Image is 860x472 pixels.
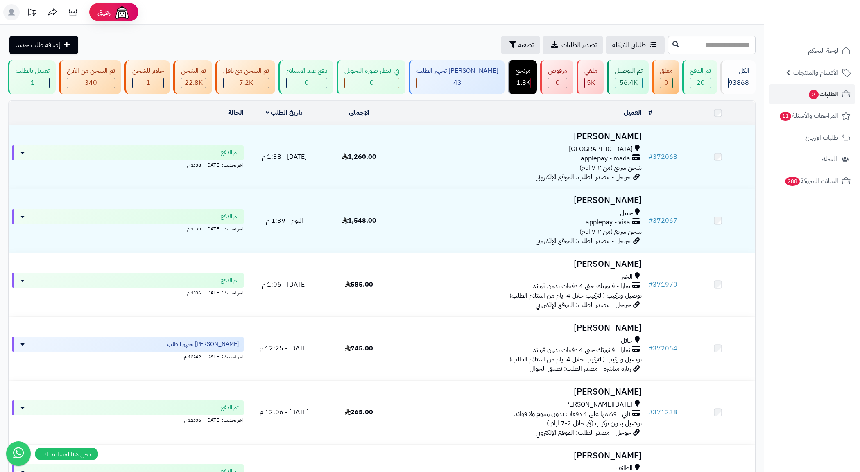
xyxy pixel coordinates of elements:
span: جبيل [620,208,633,218]
a: تم الشحن من الفرع 340 [57,60,123,94]
span: تمارا - فاتورتك حتى 4 دفعات بدون فوائد [533,282,630,291]
span: 1,548.00 [342,216,376,226]
span: زيارة مباشرة - مصدر الطلب: تطبيق الجوال [530,364,631,374]
span: # [648,152,653,162]
span: المراجعات والأسئلة [779,110,838,122]
a: مرفوض 0 [539,60,575,94]
a: الإجمالي [349,108,369,117]
a: معلق 0 [650,60,681,94]
span: 1 [31,78,35,88]
div: اخر تحديث: [DATE] - 1:39 م [12,224,244,233]
div: معلق [660,66,673,76]
span: تصدير الطلبات [561,40,597,50]
span: [DATE] - 1:38 م [262,152,307,162]
div: 7223 [224,78,269,88]
a: العميل [624,108,642,117]
span: طلبات الإرجاع [805,132,838,143]
div: 43 [417,78,498,88]
div: 4950 [585,78,597,88]
div: تم الشحن [181,66,206,76]
div: 340 [67,78,115,88]
span: 7.2K [239,78,253,88]
a: [PERSON_NAME] تجهيز الطلب 43 [407,60,506,94]
span: رفيق [97,7,111,17]
span: تمارا - فاتورتك حتى 4 دفعات بدون فوائد [533,346,630,355]
div: جاهز للشحن [132,66,164,76]
span: 1 [146,78,150,88]
span: جوجل - مصدر الطلب: الموقع الإلكتروني [536,300,631,310]
span: تم الدفع [221,404,239,412]
span: شحن سريع (من ٢-٧ ايام) [579,163,642,173]
a: #372067 [648,216,677,226]
span: الأقسام والمنتجات [793,67,838,78]
span: [DATE] - 12:25 م [260,343,309,353]
span: 265.00 [345,407,373,417]
h3: [PERSON_NAME] [400,132,642,141]
a: دفع عند الاستلام 0 [277,60,335,94]
a: طلبات الإرجاع [769,128,855,147]
a: تحديثات المنصة [22,4,42,23]
div: ملغي [584,66,597,76]
div: في انتظار صورة التحويل [344,66,399,76]
span: 745.00 [345,343,373,353]
div: اخر تحديث: [DATE] - 12:42 م [12,352,244,360]
div: 0 [287,78,327,88]
span: 56.4K [620,78,638,88]
span: 1,260.00 [342,152,376,162]
a: # [648,108,652,117]
span: تصفية [518,40,534,50]
span: 340 [85,78,97,88]
a: الكل93868 [719,60,757,94]
div: 56408 [615,78,642,88]
span: تم الدفع [221,212,239,221]
span: توصيل بدون تركيب (في خلال 2-7 ايام ) [547,418,642,428]
span: [DATE] - 12:06 م [260,407,309,417]
a: في انتظار صورة التحويل 0 [335,60,407,94]
a: تم الشحن مع ناقل 7.2K [214,60,277,94]
div: 20 [690,78,711,88]
span: # [648,343,653,353]
img: logo-2.png [804,23,852,40]
a: لوحة التحكم [769,41,855,61]
span: applepay - mada [581,154,630,163]
a: #372068 [648,152,677,162]
span: توصيل وتركيب (التركيب خلال 4 ايام من استلام الطلب) [509,291,642,300]
a: تصدير الطلبات [543,36,603,54]
div: تعديل بالطلب [16,66,50,76]
h3: [PERSON_NAME] [400,451,642,461]
a: السلات المتروكة288 [769,171,855,191]
span: [PERSON_NAME] تجهيز الطلب [167,340,239,348]
a: تعديل بالطلب 1 [6,60,57,94]
div: اخر تحديث: [DATE] - 1:38 م [12,160,244,169]
span: 0 [305,78,309,88]
span: اليوم - 1:39 م [266,216,303,226]
div: 0 [345,78,399,88]
div: [PERSON_NAME] تجهيز الطلب [416,66,498,76]
div: تم الدفع [690,66,711,76]
span: جوجل - مصدر الطلب: الموقع الإلكتروني [536,172,631,182]
div: 0 [548,78,567,88]
span: العملاء [821,154,837,165]
a: #371238 [648,407,677,417]
span: 22.8K [185,78,203,88]
span: 0 [556,78,560,88]
h3: [PERSON_NAME] [400,260,642,269]
div: مرتجع [516,66,531,76]
span: طلباتي المُوكلة [612,40,646,50]
div: 1799 [516,78,530,88]
span: 2 [809,90,819,99]
div: 0 [660,78,672,88]
div: 22759 [181,78,206,88]
span: توصيل وتركيب (التركيب خلال 4 ايام من استلام الطلب) [509,355,642,364]
div: تم الشحن مع ناقل [223,66,269,76]
button: تصفية [501,36,540,54]
a: تم الشحن 22.8K [172,60,214,94]
a: جاهز للشحن 1 [123,60,172,94]
span: السلات المتروكة [784,175,838,187]
img: ai-face.png [114,4,130,20]
span: [DATE][PERSON_NAME] [563,400,633,409]
span: حائل [621,336,633,346]
span: تم الدفع [221,276,239,285]
div: 1 [133,78,163,88]
a: إضافة طلب جديد [9,36,78,54]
